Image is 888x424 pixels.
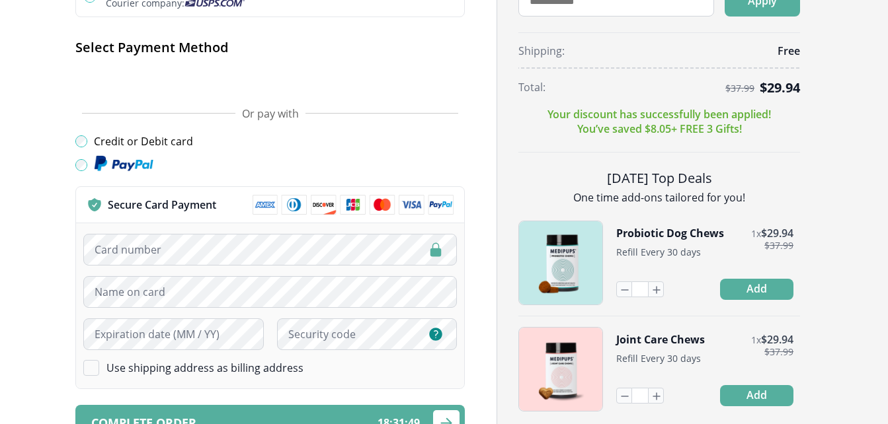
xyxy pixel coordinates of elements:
label: Use shipping address as billing address [106,361,303,375]
img: payment methods [253,195,454,215]
p: One time add-ons tailored for you! [518,190,800,205]
span: Refill Every 30 days [616,246,701,258]
span: $ 37.99 [764,240,793,251]
label: Credit or Debit card [94,134,193,149]
button: Add [720,279,793,300]
p: Secure Card Payment [108,197,216,212]
span: $ 29.94 [760,79,800,96]
img: Paypal [94,155,153,172]
span: Or pay with [242,106,299,121]
h2: [DATE] Top Deals [518,168,800,188]
span: Refill Every 30 days [616,352,701,365]
span: Free [778,44,800,58]
span: $ 29.94 [761,332,793,347]
iframe: Secure payment button frame [75,67,465,93]
span: $ 37.99 [764,347,793,357]
button: Joint Care Chews [616,332,705,347]
span: $ 29.94 [761,226,793,240]
span: 1 x [751,334,761,346]
img: Probiotic Dog Chews [519,221,602,304]
img: Joint Care Chews [519,328,602,411]
h2: Select Payment Method [75,38,465,56]
button: Add [720,385,793,406]
span: Shipping: [518,44,565,58]
button: Probiotic Dog Chews [616,226,724,240]
span: 1 x [751,227,761,240]
span: Total: [518,80,545,94]
p: Your discount has successfully been applied! You’ve saved $ 8.05 + FREE 3 Gifts! [547,107,771,136]
span: $ 37.99 [725,83,754,94]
